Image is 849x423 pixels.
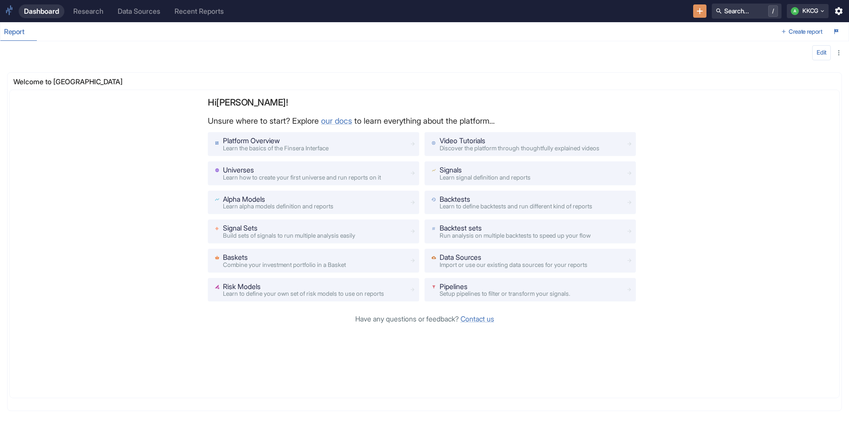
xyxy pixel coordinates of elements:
[424,249,636,273] a: Data SourcesImport or use our existing data sources for your reports
[223,261,346,268] span: Combine your investment portfolio in a Basket
[223,252,346,263] p: Baskets
[223,194,333,205] p: Alpha Models
[440,232,591,239] span: Run analysis on multiple backtests to speed up your flow
[208,191,419,215] a: Alpha ModelsLearn alpha models definition and reports
[0,23,778,41] div: dashboard tabs
[68,4,109,18] a: Research
[4,27,32,36] div: Report
[440,290,570,297] span: Setup pipelines to filter or transform your signals.
[208,161,419,185] a: UniversesLearn how to create your first universe and run reports on it
[208,314,641,325] p: Have any questions or feedback?
[223,203,333,210] span: Learn alpha models definition and reports
[693,4,707,18] button: New Resource
[440,145,599,152] span: Discover the platform through thoughtfully explained videos
[440,203,592,210] span: Learn to define backtests and run different kind of reports
[440,261,587,268] span: Import or use our existing data sources for your reports
[112,4,166,18] a: Data Sources
[223,290,384,297] span: Learn to define your own set of risk models to use on reports
[169,4,229,18] a: Recent Reports
[118,7,160,16] div: Data Sources
[440,223,591,234] p: Backtest sets
[712,4,782,19] button: Search.../
[208,219,419,243] a: Signal SetsBuild sets of signals to run multiple analysis easily
[778,25,826,39] button: Create report
[208,132,419,156] a: Platform OverviewLearn the basics of the Finsera Interface
[424,132,636,156] a: Video TutorialsDiscover the platform through thoughtfully explained videos
[812,45,831,60] button: config
[208,249,419,273] a: BasketsCombine your investment portfolio in a Basket
[19,4,64,18] a: Dashboard
[223,223,355,234] p: Signal Sets
[440,136,599,146] p: Video Tutorials
[424,278,636,302] a: PipelinesSetup pipelines to filter or transform your signals.
[321,116,352,125] a: our docs
[73,7,103,16] div: Research
[223,165,381,176] p: Universes
[175,7,224,16] div: Recent Reports
[791,7,799,15] div: A
[440,165,531,176] p: Signals
[208,278,419,302] a: Risk ModelsLearn to define your own set of risk models to use on reports
[223,282,384,292] p: Risk Models
[424,191,636,215] a: BacktestsLearn to define backtests and run different kind of reports
[787,4,829,18] button: AKKCG
[424,161,636,185] a: SignalsLearn signal definition and reports
[440,194,592,205] p: Backtests
[208,97,641,108] p: Hi [PERSON_NAME] !
[424,219,636,243] a: Backtest setsRun analysis on multiple backtests to speed up your flow
[440,174,531,181] span: Learn signal definition and reports
[223,145,329,152] span: Learn the basics of the Finsera Interface
[223,174,381,181] span: Learn how to create your first universe and run reports on it
[223,136,329,146] p: Platform Overview
[440,252,587,263] p: Data Sources
[13,77,136,87] p: Welcome to [GEOGRAPHIC_DATA]
[460,315,494,323] a: Contact us
[208,115,641,127] p: Unsure where to start? Explore to learn everything about the platform...
[24,7,59,16] div: Dashboard
[830,25,843,39] button: Launch Tour
[223,232,355,239] span: Build sets of signals to run multiple analysis easily
[440,282,570,292] p: Pipelines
